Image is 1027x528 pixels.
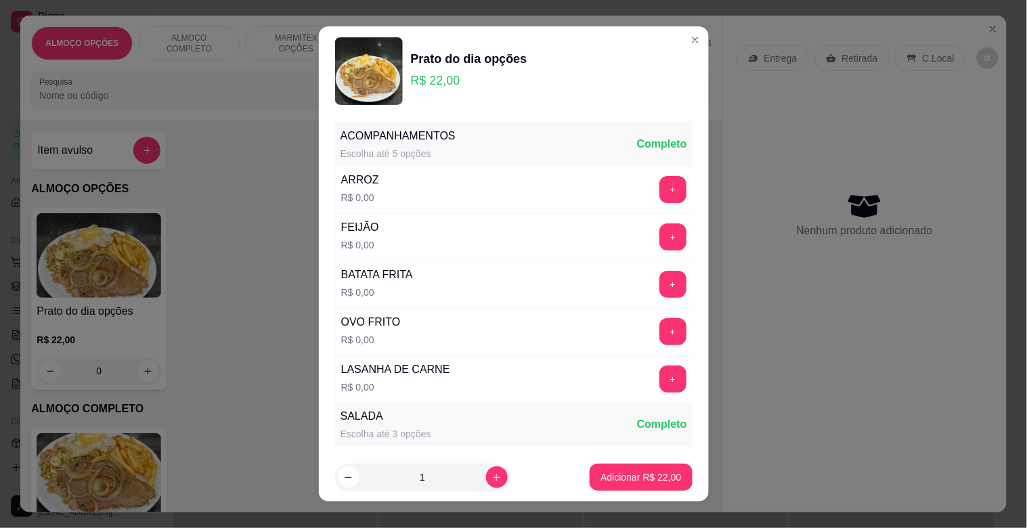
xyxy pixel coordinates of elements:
[341,452,383,468] div: ALFACE
[341,267,413,283] div: BATATA FRITA
[637,136,687,152] div: Completo
[600,470,681,484] p: Adicionar R$ 22,00
[341,147,456,160] div: Escolha até 5 opções
[590,464,692,491] button: Adicionar R$ 22,00
[338,466,359,488] button: decrease-product-quantity
[341,408,431,424] div: SALADA
[341,333,401,347] p: R$ 0,00
[659,318,686,345] button: add
[341,172,379,188] div: ARROZ
[341,314,401,330] div: OVO FRITO
[486,466,508,488] button: increase-product-quantity
[341,191,379,204] p: R$ 0,00
[341,128,456,144] div: ACOMPANHAMENTOS
[684,29,706,51] button: Close
[411,49,527,68] div: Prato do dia opções
[637,416,687,433] div: Completo
[341,238,379,252] p: R$ 0,00
[341,427,431,441] div: Escolha até 3 opções
[659,176,686,203] button: add
[341,219,379,236] div: FEIJÃO
[411,71,527,90] p: R$ 22,00
[341,361,450,378] div: LASANHA DE CARNE
[341,286,413,299] p: R$ 0,00
[659,366,686,393] button: add
[659,271,686,298] button: add
[659,223,686,250] button: add
[335,37,403,105] img: product-image
[341,380,450,394] p: R$ 0,00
